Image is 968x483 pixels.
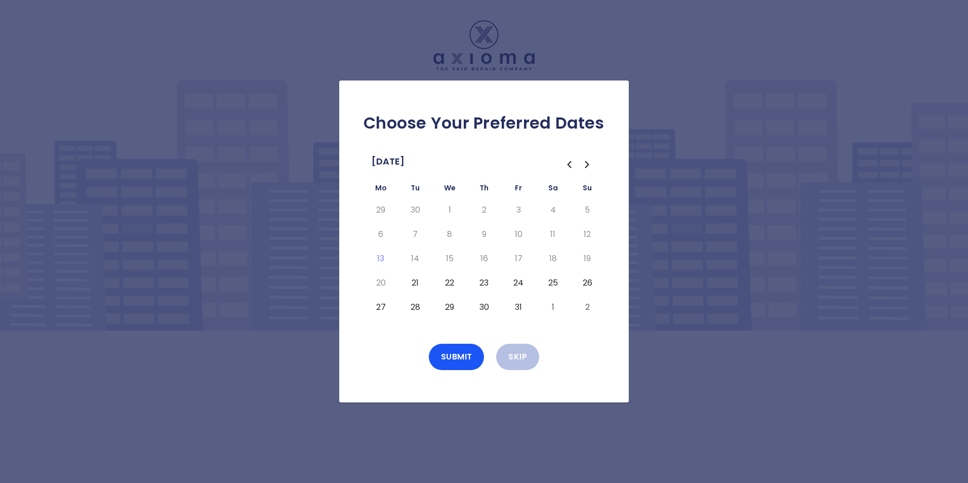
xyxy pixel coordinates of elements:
[570,182,604,198] th: Sunday
[509,275,528,291] button: Friday, October 24th, 2025
[355,113,613,133] h2: Choose Your Preferred Dates
[501,182,536,198] th: Friday
[406,202,424,218] button: Tuesday, September 30th, 2025
[440,226,459,243] button: Wednesday, October 8th, 2025
[536,182,570,198] th: Saturday
[544,299,562,315] button: Saturday, November 1st, 2025
[440,251,459,267] button: Wednesday, October 15th, 2025
[372,153,405,170] span: [DATE]
[509,226,528,243] button: Friday, October 10th, 2025
[544,202,562,218] button: Saturday, October 4th, 2025
[372,226,390,243] button: Monday, October 6th, 2025
[364,182,398,198] th: Monday
[560,155,578,174] button: Go to the Previous Month
[475,251,493,267] button: Thursday, October 16th, 2025
[364,182,604,319] table: October 2025
[429,344,485,370] button: Submit
[578,202,596,218] button: Sunday, October 5th, 2025
[475,226,493,243] button: Thursday, October 9th, 2025
[509,251,528,267] button: Friday, October 17th, 2025
[433,20,535,70] img: Logo
[440,202,459,218] button: Wednesday, October 1st, 2025
[372,275,390,291] button: Monday, October 20th, 2025
[509,299,528,315] button: Friday, October 31st, 2025
[578,155,596,174] button: Go to the Next Month
[544,251,562,267] button: Saturday, October 18th, 2025
[406,299,424,315] button: Tuesday, October 28th, 2025
[496,344,539,370] button: Skip
[475,202,493,218] button: Thursday, October 2nd, 2025
[475,275,493,291] button: Thursday, October 23rd, 2025
[372,202,390,218] button: Monday, September 29th, 2025
[372,251,390,267] button: Today, Monday, October 13th, 2025
[406,226,424,243] button: Tuesday, October 7th, 2025
[432,182,467,198] th: Wednesday
[406,275,424,291] button: Tuesday, October 21st, 2025
[544,275,562,291] button: Saturday, October 25th, 2025
[578,226,596,243] button: Sunday, October 12th, 2025
[544,226,562,243] button: Saturday, October 11th, 2025
[578,251,596,267] button: Sunday, October 19th, 2025
[509,202,528,218] button: Friday, October 3rd, 2025
[372,299,390,315] button: Monday, October 27th, 2025
[440,299,459,315] button: Wednesday, October 29th, 2025
[475,299,493,315] button: Thursday, October 30th, 2025
[467,182,501,198] th: Thursday
[578,275,596,291] button: Sunday, October 26th, 2025
[578,299,596,315] button: Sunday, November 2nd, 2025
[440,275,459,291] button: Wednesday, October 22nd, 2025
[398,182,432,198] th: Tuesday
[406,251,424,267] button: Tuesday, October 14th, 2025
